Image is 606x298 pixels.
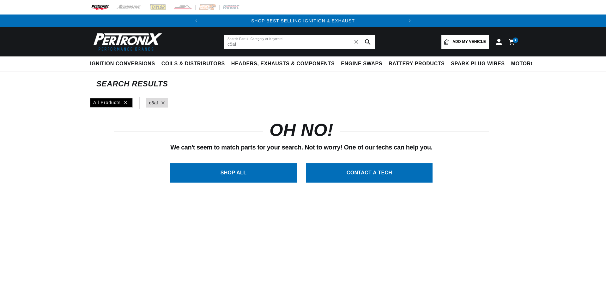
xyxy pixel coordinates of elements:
[96,81,510,87] div: SEARCH RESULTS
[74,15,532,27] slideshow-component: Translation missing: en.sections.announcements.announcement_bar
[451,61,505,67] span: Spark Plug Wires
[231,61,335,67] span: Headers, Exhausts & Components
[511,61,549,67] span: Motorcycle
[228,56,338,71] summary: Headers, Exhausts & Components
[385,56,448,71] summary: Battery Products
[203,17,403,24] div: Announcement
[224,35,375,49] input: Search Part #, Category or Keyword
[161,61,225,67] span: Coils & Distributors
[158,56,228,71] summary: Coils & Distributors
[508,56,552,71] summary: Motorcycle
[251,18,355,23] a: SHOP BEST SELLING IGNITION & EXHAUST
[90,31,163,53] img: Pertronix
[306,163,433,183] a: CONTACT A TECH
[515,38,517,43] span: 1
[170,163,297,183] a: SHOP ALL
[149,99,158,106] a: c5af
[90,56,158,71] summary: Ignition Conversions
[389,61,445,67] span: Battery Products
[270,123,333,137] h1: OH NO!
[441,35,489,49] a: Add my vehicle
[341,61,382,67] span: Engine Swaps
[203,17,403,24] div: 1 of 2
[90,61,155,67] span: Ignition Conversions
[403,15,416,27] button: Translation missing: en.sections.announcements.next_announcement
[452,39,486,45] span: Add my vehicle
[361,35,375,49] button: search button
[448,56,508,71] summary: Spark Plug Wires
[114,142,489,152] p: We can't seem to match parts for your search. Not to worry! One of our techs can help you.
[90,98,133,108] div: All Products
[190,15,203,27] button: Translation missing: en.sections.announcements.previous_announcement
[338,56,385,71] summary: Engine Swaps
